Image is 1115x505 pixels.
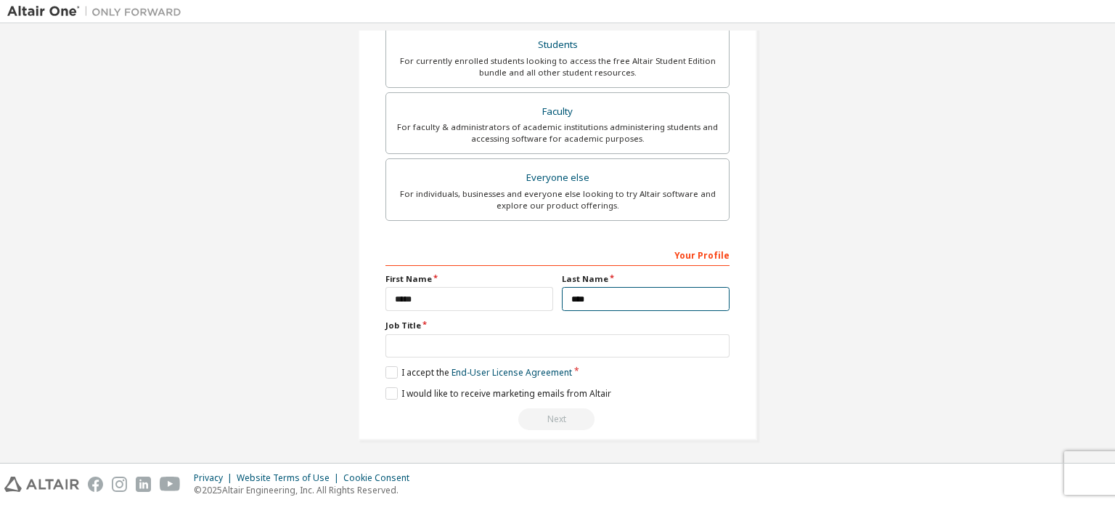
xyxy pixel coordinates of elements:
[237,472,343,484] div: Website Terms of Use
[7,4,189,19] img: Altair One
[385,366,572,379] label: I accept the
[385,273,553,285] label: First Name
[395,168,720,188] div: Everyone else
[136,477,151,492] img: linkedin.svg
[160,477,181,492] img: youtube.svg
[395,102,720,122] div: Faculty
[452,366,572,379] a: End-User License Agreement
[194,484,418,496] p: © 2025 Altair Engineering, Inc. All Rights Reserved.
[194,472,237,484] div: Privacy
[385,243,730,266] div: Your Profile
[88,477,103,492] img: facebook.svg
[385,408,730,430] div: Read and acccept EULA to continue
[395,35,720,55] div: Students
[395,121,720,145] div: For faculty & administrators of academic institutions administering students and accessing softwa...
[395,55,720,78] div: For currently enrolled students looking to access the free Altair Student Edition bundle and all ...
[562,273,730,285] label: Last Name
[385,387,611,400] label: I would like to receive marketing emails from Altair
[395,188,720,211] div: For individuals, businesses and everyone else looking to try Altair software and explore our prod...
[343,472,418,484] div: Cookie Consent
[385,320,730,331] label: Job Title
[4,477,79,492] img: altair_logo.svg
[112,477,127,492] img: instagram.svg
